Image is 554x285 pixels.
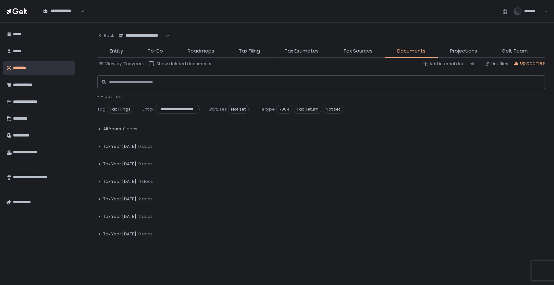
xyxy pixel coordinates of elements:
[118,39,165,45] input: Search for option
[423,61,474,67] button: Add internal docs link
[97,29,114,42] button: Back
[209,106,227,112] span: Statuses
[97,93,123,100] span: - Hide filters
[103,179,136,184] span: Tax Year [DATE]
[43,14,80,20] input: Search for option
[97,106,105,112] span: Tag
[97,33,114,39] div: Back
[114,29,169,43] div: Search for option
[138,196,153,202] span: 2 docs
[228,105,249,114] span: Not set
[148,47,163,55] span: To-Do
[138,179,153,184] span: 4 docs
[258,106,275,112] span: File type
[397,47,425,55] span: Documents
[103,161,136,167] span: Tax Year [DATE]
[39,5,84,18] div: Search for option
[103,214,136,220] span: Tax Year [DATE]
[138,161,153,167] span: 0 docs
[142,106,153,112] span: Entity
[103,231,136,237] span: Tax Year [DATE]
[138,214,153,220] span: 2 docs
[343,47,373,55] span: Tax Sources
[323,105,343,114] span: Not set
[188,47,214,55] span: Roadmaps
[103,144,136,149] span: Tax Year [DATE]
[107,105,133,114] span: Tax Filings
[294,105,321,114] span: Tax Return
[99,61,144,67] button: View by: Tax years
[239,47,260,55] span: Tax Filing
[513,60,545,66] button: Upload files
[138,144,153,149] span: 0 docs
[450,47,477,55] span: Projections
[138,231,153,237] span: 0 docs
[103,126,121,132] span: All Years
[276,105,292,114] span: 7004
[502,47,528,55] span: Gelt Team
[97,94,123,100] button: - Hide filters
[123,126,137,132] span: 0 docs
[285,47,319,55] span: Tax Estimates
[103,196,136,202] span: Tax Year [DATE]
[110,47,123,55] span: Entity
[485,61,508,67] button: Link files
